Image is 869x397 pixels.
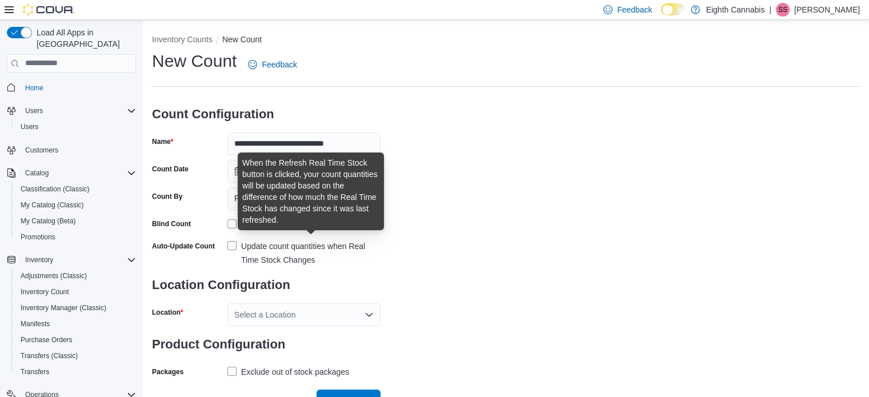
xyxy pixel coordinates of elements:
label: Name [152,137,173,146]
input: Dark Mode [661,3,685,15]
div: Blind Count [152,219,191,228]
span: Inventory Count [16,285,136,299]
span: Transfers (Classic) [21,351,78,360]
a: Manifests [16,317,54,331]
span: Products [234,191,266,205]
span: Transfers [16,365,136,379]
div: Shari Smiley [776,3,790,17]
span: Promotions [21,232,55,242]
button: My Catalog (Classic) [11,197,141,213]
button: My Catalog (Beta) [11,213,141,229]
button: Inventory Count [11,284,141,300]
span: Load All Apps in [GEOGRAPHIC_DATA] [32,27,136,50]
nav: An example of EuiBreadcrumbs [152,34,860,47]
a: Customers [21,143,63,157]
span: Home [25,83,43,93]
button: Manifests [11,316,141,332]
img: Cova [23,4,74,15]
a: Feedback [243,53,301,76]
span: Customers [21,143,136,157]
span: Inventory [25,255,53,264]
div: Exclude out of stock packages [241,365,349,379]
h3: Product Configuration [152,326,381,363]
h3: Count Configuration [152,96,381,133]
button: Users [21,104,47,118]
span: Classification (Classic) [21,185,90,194]
a: Users [16,120,43,134]
h3: Location Configuration [152,267,381,303]
button: Home [2,79,141,96]
a: Home [21,81,48,95]
span: Users [16,120,136,134]
span: Feedback [617,4,652,15]
label: Auto-Update Count [152,242,215,251]
span: Catalog [21,166,136,180]
span: Classification (Classic) [16,182,136,196]
p: | [769,3,771,17]
div: Update count quantities when Real Time Stock Changes [241,239,381,267]
span: Adjustments (Classic) [16,269,136,283]
span: Catalog [25,169,49,178]
button: Inventory [2,252,141,268]
button: New Count [222,35,262,44]
button: Inventory [21,253,58,267]
button: Adjustments (Classic) [11,268,141,284]
span: Users [21,122,38,131]
div: When the Refresh Real Time Stock button is clicked, your count quantities will be updated based o... [242,157,379,226]
button: Transfers (Classic) [11,348,141,364]
span: Promotions [16,230,136,244]
span: Manifests [21,319,50,328]
span: My Catalog (Beta) [21,216,76,226]
a: Purchase Orders [16,333,77,347]
span: Purchase Orders [16,333,136,347]
button: Transfers [11,364,141,380]
label: Count Date [152,165,189,174]
label: Location [152,308,183,317]
a: Promotions [16,230,60,244]
p: Eighth Cannabis [706,3,764,17]
span: Users [21,104,136,118]
input: Press the down key to open a popover containing a calendar. [227,160,381,183]
span: Transfers [21,367,49,376]
button: Customers [2,142,141,158]
h1: New Count [152,50,237,73]
span: Transfers (Classic) [16,349,136,363]
p: [PERSON_NAME] [794,3,860,17]
span: My Catalog (Classic) [21,200,84,210]
span: My Catalog (Classic) [16,198,136,212]
label: Packages [152,367,183,376]
a: My Catalog (Beta) [16,214,81,228]
a: Adjustments (Classic) [16,269,91,283]
span: Inventory Manager (Classic) [16,301,136,315]
span: Customers [25,146,58,155]
button: Catalog [21,166,53,180]
button: Users [2,103,141,119]
span: Users [25,106,43,115]
a: My Catalog (Classic) [16,198,89,212]
span: Inventory Manager (Classic) [21,303,106,312]
span: Inventory [21,253,136,267]
button: Catalog [2,165,141,181]
label: Count By [152,192,182,201]
a: Transfers [16,365,54,379]
span: Purchase Orders [21,335,73,344]
span: Inventory Count [21,287,69,296]
span: Adjustments (Classic) [21,271,87,280]
a: Inventory Count [16,285,74,299]
span: SS [778,3,787,17]
button: Inventory Counts [152,35,213,44]
button: Users [11,119,141,135]
a: Inventory Manager (Classic) [16,301,111,315]
button: Purchase Orders [11,332,141,348]
a: Classification (Classic) [16,182,94,196]
button: Open list of options [365,310,374,319]
span: My Catalog (Beta) [16,214,136,228]
span: Feedback [262,59,297,70]
a: Transfers (Classic) [16,349,82,363]
span: Home [21,81,136,95]
button: Classification (Classic) [11,181,141,197]
span: Manifests [16,317,136,331]
button: Promotions [11,229,141,245]
button: Inventory Manager (Classic) [11,300,141,316]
